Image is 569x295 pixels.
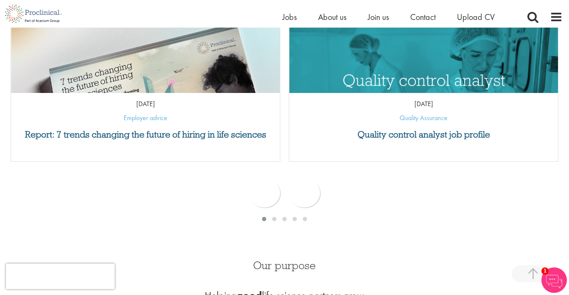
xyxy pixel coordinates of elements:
span: 1 [541,267,549,275]
img: quality control analyst job profile [289,18,558,157]
a: Contact [410,11,436,22]
a: Employer advice [124,113,167,122]
a: Quality Assurance [400,113,448,122]
p: [DATE] [11,99,280,109]
a: Jobs [282,11,297,22]
h3: Our purpose [101,260,468,271]
div: next [289,179,320,208]
a: Upload CV [457,11,495,22]
iframe: reCAPTCHA [6,264,115,289]
a: About us [318,11,346,22]
div: prev [249,179,280,208]
a: Link to a post [11,18,280,93]
a: Report: 7 trends changing the future of hiring in life sciences [15,130,276,139]
p: [DATE] [289,99,558,109]
a: Join us [368,11,389,22]
a: Quality control analyst job profile [293,130,554,139]
img: Chatbot [541,267,567,293]
a: Link to a post [289,18,558,93]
